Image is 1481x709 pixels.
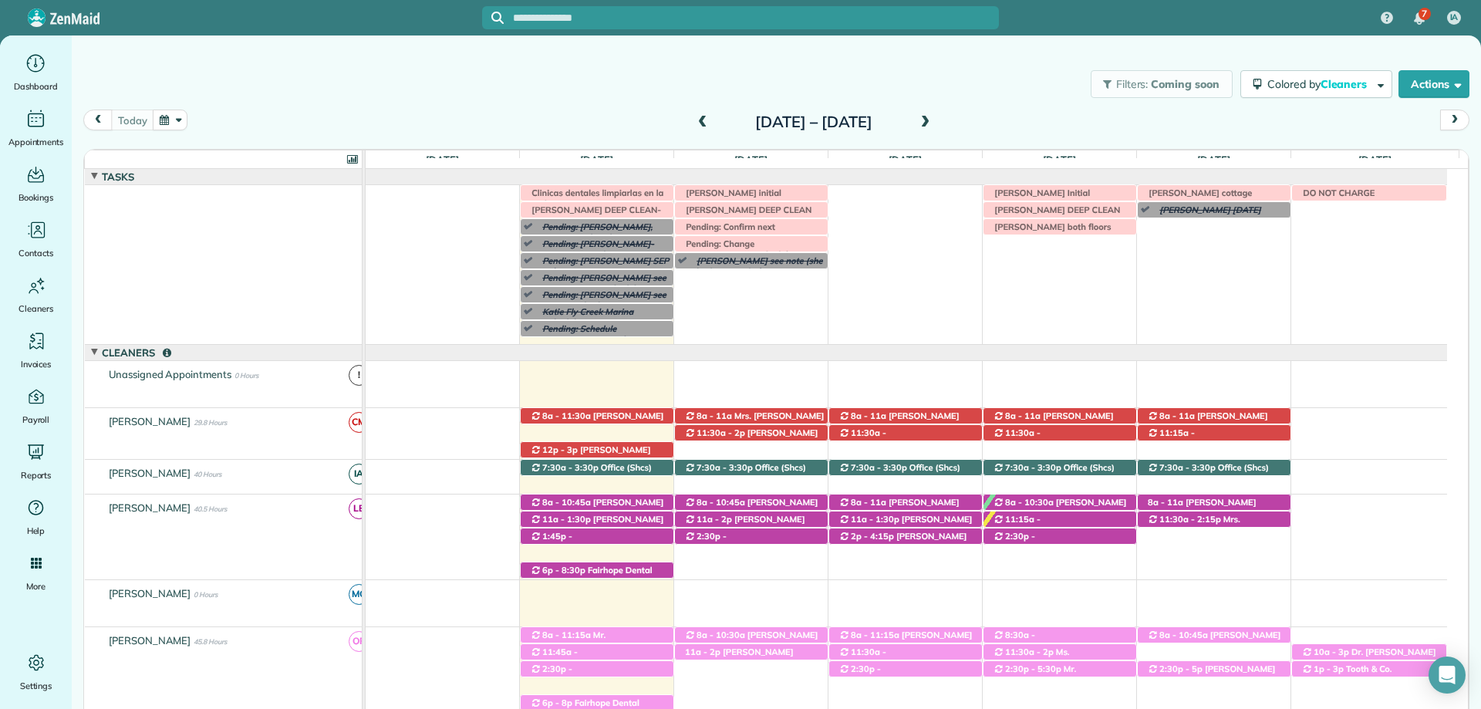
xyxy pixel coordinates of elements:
svg: Focus search [491,12,504,24]
span: Cleaners [1321,77,1370,91]
div: [STREET_ADDRESS] [521,495,673,511]
span: [PERSON_NAME] ([PHONE_NUMBER]) [684,542,781,563]
span: [PERSON_NAME] ([PHONE_NUMBER]) [684,514,805,535]
span: Bookings [19,190,54,205]
span: [DATE] [1194,154,1233,166]
div: [STREET_ADDRESS] [829,644,982,660]
span: [PERSON_NAME] DEEP CLEAN MOBILE-UTOPIA [987,204,1120,226]
span: ! [349,365,369,386]
span: [PERSON_NAME] ([PHONE_NUMBER]) [530,410,663,432]
span: 11:15a - 2:15p [993,514,1041,535]
span: [PERSON_NAME] ([PHONE_NUMBER]) [1147,497,1256,518]
span: [PERSON_NAME] ([PHONE_NUMBER]) [993,640,1095,662]
button: Actions [1398,70,1469,98]
span: [PERSON_NAME] ([PHONE_NUMBER]) [530,674,626,696]
span: [PERSON_NAME] initial [678,187,782,198]
span: CM [349,412,369,433]
span: Dashboard [14,79,58,94]
span: Office (Shcs) ([PHONE_NUMBER]) [530,462,652,484]
div: Open Intercom Messenger [1429,657,1466,694]
span: [PERSON_NAME] ([PHONE_NUMBER]) [530,514,663,535]
span: [PERSON_NAME] ([PHONE_NUMBER]) [993,438,1089,460]
span: [DATE] [731,154,771,166]
div: 11940 [US_STATE] 181 - Fairhope, AL, 36532 [521,460,673,476]
span: [DATE] [886,154,925,166]
span: DO NOT CHARGE [PERSON_NAME] [1295,187,1375,209]
span: [PERSON_NAME] ([PHONE_NUMBER]) [1147,630,1280,651]
button: prev [83,110,113,130]
span: 11:15a - 2:15p [1147,427,1195,449]
div: [STREET_ADDRESS] [829,425,982,441]
div: [STREET_ADDRESS] [983,495,1136,511]
button: Focus search [482,12,504,24]
div: [STREET_ADDRESS][PERSON_NAME] [675,408,828,424]
span: 7:30a - 3:30p [541,462,599,473]
span: [DATE] [577,154,616,166]
span: [PERSON_NAME] ([PHONE_NUMBER]) [993,497,1126,518]
span: 11a - 2p [696,514,733,525]
span: 6p - 8p [541,697,573,708]
a: Invoices [6,329,66,372]
span: 11a - 2p [684,647,721,657]
span: 8a - 10:45a [1159,630,1209,640]
span: Pending: Change [PERSON_NAME] schedule [678,238,793,260]
div: 11940 [US_STATE] 181 - Fairhope, AL, 36532 [675,460,828,476]
div: [STREET_ADDRESS] [829,511,982,528]
span: [PERSON_NAME] see note (she had to cancel 9/16 morning wants to reschedule for 1-2 weeks) [689,255,822,299]
div: [STREET_ADDRESS] [521,627,673,643]
span: 8:30a - 12:15p [993,630,1035,651]
span: [PERSON_NAME] [106,467,194,479]
span: Contacts [19,245,53,261]
div: [STREET_ADDRESS] [829,661,982,677]
span: [PERSON_NAME] ([PHONE_NUMBER]) [684,497,818,518]
span: [PERSON_NAME] ([PHONE_NUMBER]) [530,497,663,518]
span: 2:30p - 5p [1159,663,1203,674]
span: 11:30a - 2p [696,427,746,438]
span: 2p - 4:15p [850,531,895,542]
span: [PERSON_NAME] [106,587,194,599]
span: [DATE] [1040,154,1079,166]
div: [STREET_ADDRESS][PERSON_NAME] [1292,644,1446,660]
span: 11a - 1:30p [541,514,592,525]
span: Pending: Schedule [PERSON_NAME] (Please schedule [PERSON_NAME] for an initial cleaning on a [DATE... [535,323,665,378]
span: Filters: [1116,77,1149,91]
div: 11940 [US_STATE] 181 - Fairhope, AL, 36532 [983,460,1136,476]
span: 8a - 11:15a [541,630,592,640]
div: [STREET_ADDRESS] [1292,661,1446,677]
span: [PERSON_NAME] ([PHONE_NUMBER]) [838,531,967,552]
div: [STREET_ADDRESS] [983,408,1136,424]
span: Pending: [PERSON_NAME] see note (Wants to schedule a cleaning for [DATE] and [DATE] for the prope... [535,272,667,361]
span: [PERSON_NAME] ([PHONE_NUMBER]) [530,444,650,466]
div: [STREET_ADDRESS] [675,425,828,441]
button: today [111,110,153,130]
div: [STREET_ADDRESS] [829,627,982,643]
div: [STREET_ADDRESS] [675,511,828,528]
span: More [26,579,46,594]
span: 8a - 10:45a [541,497,592,508]
span: Pending: [PERSON_NAME] see note (Condo cleaning [GEOGRAPHIC_DATA] for [DATE], 30th or [DATE]) [535,289,666,333]
div: [STREET_ADDRESS] [1138,495,1290,511]
span: 2:30p - 4:30p [838,663,881,685]
span: [DATE] [423,154,462,166]
span: [PERSON_NAME] ([PHONE_NUMBER]) [993,542,1089,563]
span: IA [349,464,369,484]
span: 8a - 10:45a [696,497,746,508]
div: 11940 [US_STATE] 181 - Fairhope, AL, 36532 [1138,460,1290,476]
div: [STREET_ADDRESS] [521,528,673,545]
span: 8a - 11a [1159,410,1196,421]
div: [STREET_ADDRESS] [675,627,828,643]
a: Reports [6,440,66,483]
span: [PERSON_NAME] cottage [1141,187,1253,198]
div: [STREET_ADDRESS] [1138,511,1290,528]
span: 8a - 11a [1004,410,1041,421]
span: [PERSON_NAME] ([PHONE_NUMBER]) [1147,438,1243,460]
span: [PERSON_NAME] ([PHONE_NUMBER]) [684,647,793,668]
span: [PERSON_NAME] ([PHONE_NUMBER]) [1147,410,1267,432]
span: [PERSON_NAME] DEEP CLEAN [678,204,812,215]
div: [STREET_ADDRESS] [521,644,673,660]
span: [PERSON_NAME] ([PHONE_NUMBER]) [838,438,935,460]
span: Payroll [22,412,50,427]
div: [STREET_ADDRESS] [521,511,673,528]
button: next [1440,110,1469,130]
div: [STREET_ADDRESS] [983,661,1136,677]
